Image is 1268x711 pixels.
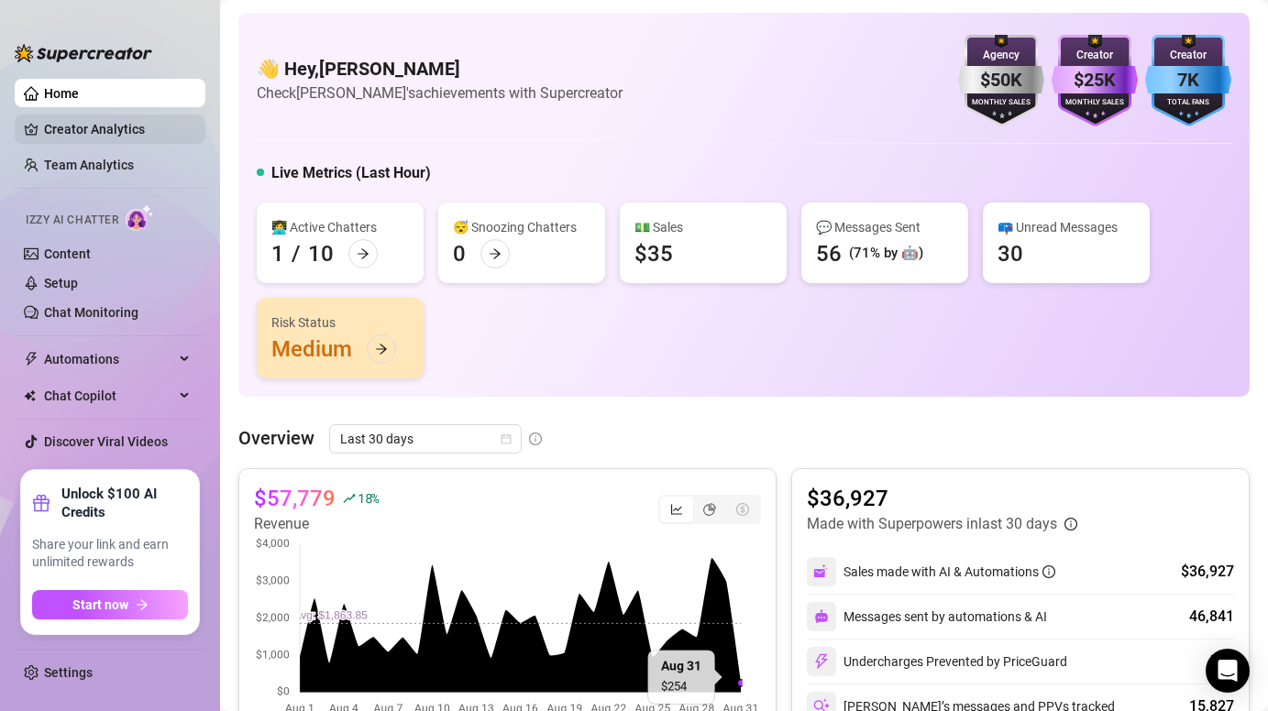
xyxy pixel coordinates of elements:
[958,35,1044,126] img: silver-badge-roxG0hHS.svg
[1145,47,1231,64] div: Creator
[271,312,409,333] div: Risk Status
[44,345,174,374] span: Automations
[736,503,749,516] span: dollar-circle
[357,247,369,260] span: arrow-right
[816,239,842,268] div: 56
[44,665,93,680] a: Settings
[44,86,79,101] a: Home
[843,562,1055,582] div: Sales made with AI & Automations
[257,82,623,104] article: Check [PERSON_NAME]'s achievements with Supercreator
[254,484,336,513] article: $57,779
[529,432,542,445] span: info-circle
[44,246,91,261] a: Content
[998,217,1135,237] div: 📪 Unread Messages
[807,484,1077,513] article: $36,927
[1145,35,1231,126] img: blue-badge-DgoSNQY1.svg
[271,239,284,268] div: 1
[136,598,149,611] span: arrow-right
[126,204,154,231] img: AI Chatter
[1052,47,1138,64] div: Creator
[658,495,761,524] div: segmented control
[816,217,954,237] div: 💬 Messages Sent
[1052,35,1138,126] img: purple-badge-B9DA21FR.svg
[813,653,830,670] img: svg%3e
[634,239,673,268] div: $35
[343,492,356,505] span: rise
[271,162,431,184] h5: Live Metrics (Last Hour)
[358,489,379,507] span: 18 %
[375,343,388,355] span: arrow-right
[271,217,409,237] div: 👩‍💻 Active Chatters
[32,536,188,572] span: Share your link and earn unlimited rewards
[254,513,379,535] article: Revenue
[1042,565,1055,578] span: info-circle
[634,217,772,237] div: 💵 Sales
[807,647,1067,676] div: Undercharges Prevented by PriceGuard
[44,158,134,172] a: Team Analytics
[1181,561,1234,583] div: $36,927
[26,212,118,229] span: Izzy AI Chatter
[1189,606,1234,628] div: 46,841
[44,381,174,410] span: Chat Copilot
[44,434,168,449] a: Discover Viral Videos
[814,609,829,624] img: svg%3e
[807,513,1057,535] article: Made with Superpowers in last 30 days
[807,602,1047,631] div: Messages sent by automations & AI
[453,239,466,268] div: 0
[1145,66,1231,94] div: 7K
[958,47,1044,64] div: Agency
[998,239,1023,268] div: 30
[61,485,188,521] strong: Unlock $100 AI Credits
[813,563,830,580] img: svg%3e
[308,239,334,268] div: 10
[44,115,191,144] a: Creator Analytics
[1064,518,1077,531] span: info-circle
[670,503,683,516] span: line-chart
[703,503,716,516] span: pie-chart
[849,243,923,265] div: (71% by 🤖)
[1206,649,1250,693] div: Open Intercom Messenger
[958,97,1044,109] div: Monthly Sales
[44,276,78,290] a: Setup
[32,494,50,512] span: gift
[238,424,314,452] article: Overview
[15,44,152,62] img: logo-BBDzfeDw.svg
[1052,66,1138,94] div: $25K
[501,433,512,444] span: calendar
[489,247,502,260] span: arrow-right
[1052,97,1138,109] div: Monthly Sales
[72,597,128,612] span: Start now
[1145,97,1231,109] div: Total Fans
[24,352,39,366] span: thunderbolt
[32,590,188,619] button: Start nowarrow-right
[24,389,36,402] img: Chat Copilot
[453,217,590,237] div: 😴 Snoozing Chatters
[44,305,138,320] a: Chat Monitoring
[958,66,1044,94] div: $50K
[340,425,511,453] span: Last 30 days
[257,56,623,82] h4: 👋 Hey, [PERSON_NAME]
